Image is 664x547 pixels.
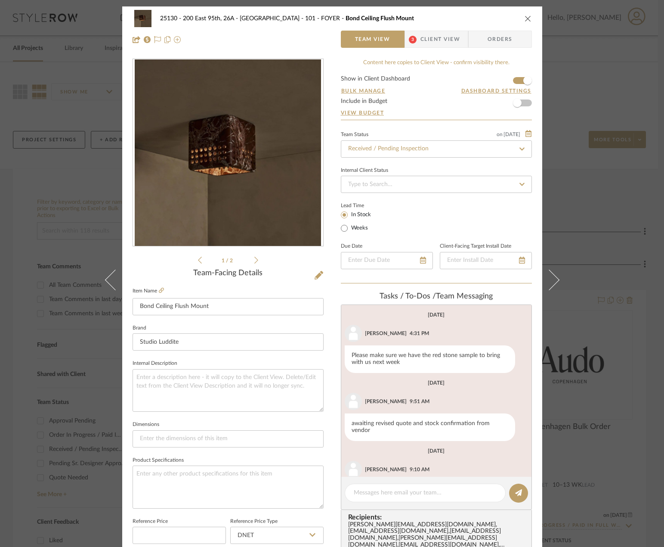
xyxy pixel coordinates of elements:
[341,292,532,301] div: team Messaging
[503,131,521,137] span: [DATE]
[133,333,324,351] input: Enter Brand
[133,458,184,463] label: Product Specifications
[345,345,515,373] div: Please make sure we have the red stone sample to bring with us next week
[341,168,388,173] div: Internal Client Status
[365,398,407,405] div: [PERSON_NAME]
[341,140,532,158] input: Type to Search…
[420,31,460,48] span: Client View
[341,133,368,137] div: Team Status
[230,519,278,524] label: Reference Price Type
[341,209,385,233] mat-radio-group: Select item type
[478,31,522,48] span: Orders
[133,326,146,330] label: Brand
[341,176,532,193] input: Type to Search…
[345,325,362,342] img: user_avatar.png
[133,59,323,246] div: 0
[409,36,417,44] span: 3
[428,312,445,318] div: [DATE]
[497,132,503,137] span: on
[135,59,321,246] img: 3cf14a31-b47d-4a6a-ba0e-d73137c99097_436x436.jpg
[524,15,532,22] button: close
[440,244,511,249] label: Client-Facing Target Install Date
[160,16,305,22] span: 25130 - 200 East 95th, 26A - [GEOGRAPHIC_DATA]
[226,258,230,263] span: /
[341,244,362,249] label: Due Date
[133,298,324,315] input: Enter Item Name
[380,292,436,300] span: Tasks / To-Dos /
[440,252,532,269] input: Enter Install Date
[461,87,532,95] button: Dashboard Settings
[133,361,177,366] label: Internal Description
[133,287,164,295] label: Item Name
[341,252,433,269] input: Enter Due Date
[133,10,153,27] img: 3cf14a31-b47d-4a6a-ba0e-d73137c99097_48x40.jpg
[428,380,445,386] div: [DATE]
[428,448,445,454] div: [DATE]
[341,87,386,95] button: Bulk Manage
[133,423,159,427] label: Dimensions
[305,16,346,22] span: 101 - FOYER
[349,224,368,232] label: Weeks
[346,16,414,22] span: Bond Ceiling Flush Mount
[133,519,168,524] label: Reference Price
[345,393,362,410] img: user_avatar.png
[341,202,385,209] label: Lead Time
[345,461,362,478] img: user_avatar.png
[410,398,429,405] div: 9:51 AM
[355,31,390,48] span: Team View
[341,109,532,116] a: View Budget
[345,413,515,441] div: awaiting revised quote and stock confirmation from vendor
[222,258,226,263] span: 1
[410,329,429,337] div: 4:31 PM
[230,258,234,263] span: 2
[348,513,528,521] span: Recipients:
[365,466,407,473] div: [PERSON_NAME]
[365,329,407,337] div: [PERSON_NAME]
[349,211,371,219] label: In Stock
[410,466,429,473] div: 9:10 AM
[341,59,532,67] div: Content here copies to Client View - confirm visibility there.
[133,269,324,278] div: Team-Facing Details
[133,430,324,448] input: Enter the dimensions of this item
